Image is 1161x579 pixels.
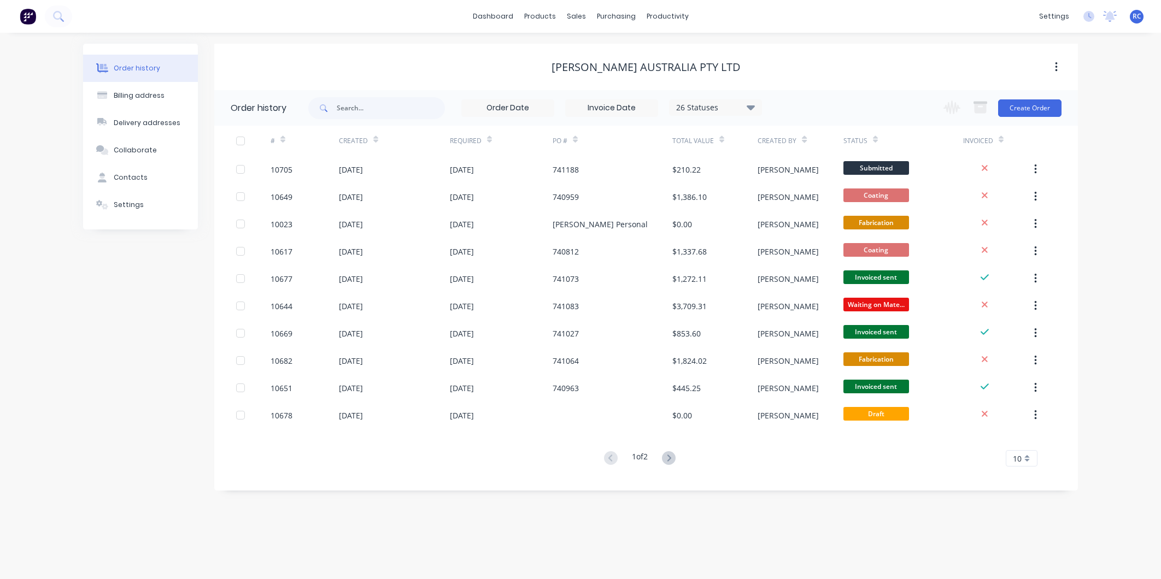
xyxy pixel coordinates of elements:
[843,216,909,229] span: Fabrication
[843,126,963,156] div: Status
[450,164,474,175] div: [DATE]
[553,246,579,257] div: 740812
[672,382,701,394] div: $445.25
[672,126,758,156] div: Total Value
[337,97,445,119] input: Search...
[339,218,363,230] div: [DATE]
[758,382,819,394] div: [PERSON_NAME]
[1013,453,1022,464] span: 10
[339,191,363,203] div: [DATE]
[339,382,363,394] div: [DATE]
[553,164,579,175] div: 741188
[83,109,198,137] button: Delivery addresses
[641,8,694,25] div: productivity
[553,355,579,367] div: 741064
[553,126,672,156] div: PO #
[672,273,707,285] div: $1,272.11
[843,161,909,175] span: Submitted
[83,191,198,218] button: Settings
[758,191,819,203] div: [PERSON_NAME]
[271,191,292,203] div: 10649
[553,300,579,312] div: 741083
[843,243,909,257] span: Coating
[271,355,292,367] div: 10682
[843,270,909,284] span: Invoiced sent
[553,382,579,394] div: 740963
[843,298,909,311] span: Waiting on Mate...
[843,136,867,146] div: Status
[672,300,707,312] div: $3,709.31
[672,355,707,367] div: $1,824.02
[672,410,692,421] div: $0.00
[271,164,292,175] div: 10705
[83,137,198,164] button: Collaborate
[1133,11,1141,21] span: RC
[553,273,579,285] div: 741073
[758,136,796,146] div: Created By
[339,410,363,421] div: [DATE]
[450,136,482,146] div: Required
[83,55,198,82] button: Order history
[271,246,292,257] div: 10617
[467,8,519,25] a: dashboard
[462,100,554,116] input: Order Date
[450,273,474,285] div: [DATE]
[339,273,363,285] div: [DATE]
[998,99,1062,117] button: Create Order
[450,218,474,230] div: [DATE]
[20,8,36,25] img: Factory
[672,218,692,230] div: $0.00
[83,164,198,191] button: Contacts
[271,126,339,156] div: #
[114,200,144,210] div: Settings
[758,218,819,230] div: [PERSON_NAME]
[339,300,363,312] div: [DATE]
[231,102,286,115] div: Order history
[670,102,761,114] div: 26 Statuses
[114,91,165,101] div: Billing address
[843,325,909,339] span: Invoiced sent
[271,136,275,146] div: #
[519,8,561,25] div: products
[450,355,474,367] div: [DATE]
[339,164,363,175] div: [DATE]
[339,355,363,367] div: [DATE]
[553,218,648,230] div: [PERSON_NAME] Personal
[843,188,909,202] span: Coating
[758,300,819,312] div: [PERSON_NAME]
[963,126,1031,156] div: Invoiced
[339,328,363,339] div: [DATE]
[758,273,819,285] div: [PERSON_NAME]
[843,407,909,421] span: Draft
[672,191,707,203] div: $1,386.10
[553,136,567,146] div: PO #
[553,191,579,203] div: 740959
[339,126,450,156] div: Created
[561,8,591,25] div: sales
[339,246,363,257] div: [DATE]
[566,100,658,116] input: Invoice Date
[552,61,741,74] div: [PERSON_NAME] Australia Pty Ltd
[450,246,474,257] div: [DATE]
[758,355,819,367] div: [PERSON_NAME]
[1034,8,1075,25] div: settings
[271,273,292,285] div: 10677
[114,173,148,182] div: Contacts
[672,246,707,257] div: $1,337.68
[758,126,843,156] div: Created By
[591,8,641,25] div: purchasing
[271,382,292,394] div: 10651
[758,164,819,175] div: [PERSON_NAME]
[450,300,474,312] div: [DATE]
[672,136,714,146] div: Total Value
[632,451,648,466] div: 1 of 2
[672,328,701,339] div: $853.60
[339,136,368,146] div: Created
[843,380,909,393] span: Invoiced sent
[450,191,474,203] div: [DATE]
[450,328,474,339] div: [DATE]
[114,63,160,73] div: Order history
[450,126,553,156] div: Required
[672,164,701,175] div: $210.22
[843,352,909,366] span: Fabrication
